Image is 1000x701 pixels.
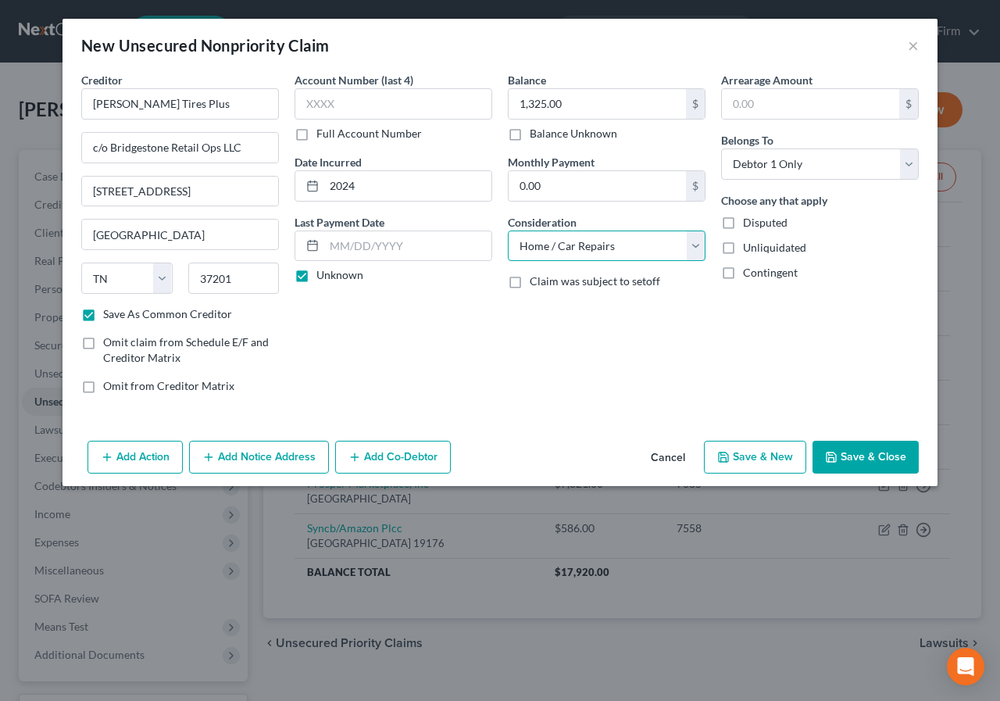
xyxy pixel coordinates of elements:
[87,441,183,474] button: Add Action
[899,89,918,119] div: $
[81,34,329,56] div: New Unsecured Nonpriority Claim
[686,89,705,119] div: $
[508,72,546,88] label: Balance
[509,89,686,119] input: 0.00
[81,73,123,87] span: Creditor
[722,89,899,119] input: 0.00
[508,214,577,231] label: Consideration
[721,134,773,147] span: Belongs To
[295,88,492,120] input: XXXX
[324,231,491,261] input: MM/DD/YYYY
[295,154,362,170] label: Date Incurred
[530,126,617,141] label: Balance Unknown
[743,266,798,279] span: Contingent
[908,36,919,55] button: ×
[295,214,384,231] label: Last Payment Date
[530,274,660,288] span: Claim was subject to setoff
[82,133,278,163] input: Enter address...
[81,88,279,120] input: Search creditor by name...
[103,335,269,364] span: Omit claim from Schedule E/F and Creditor Matrix
[721,72,812,88] label: Arrearage Amount
[188,263,280,294] input: Enter zip...
[638,442,698,474] button: Cancel
[947,648,984,685] div: Open Intercom Messenger
[721,192,827,209] label: Choose any that apply
[743,241,806,254] span: Unliquidated
[324,171,491,201] input: MM/DD/YYYY
[509,171,686,201] input: 0.00
[686,171,705,201] div: $
[82,220,278,249] input: Enter city...
[82,177,278,206] input: Apt, Suite, etc...
[335,441,451,474] button: Add Co-Debtor
[812,441,919,474] button: Save & Close
[295,72,413,88] label: Account Number (last 4)
[189,441,329,474] button: Add Notice Address
[704,441,806,474] button: Save & New
[103,379,234,392] span: Omit from Creditor Matrix
[508,154,595,170] label: Monthly Payment
[743,216,787,229] span: Disputed
[103,306,232,322] label: Save As Common Creditor
[316,267,363,283] label: Unknown
[316,126,422,141] label: Full Account Number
